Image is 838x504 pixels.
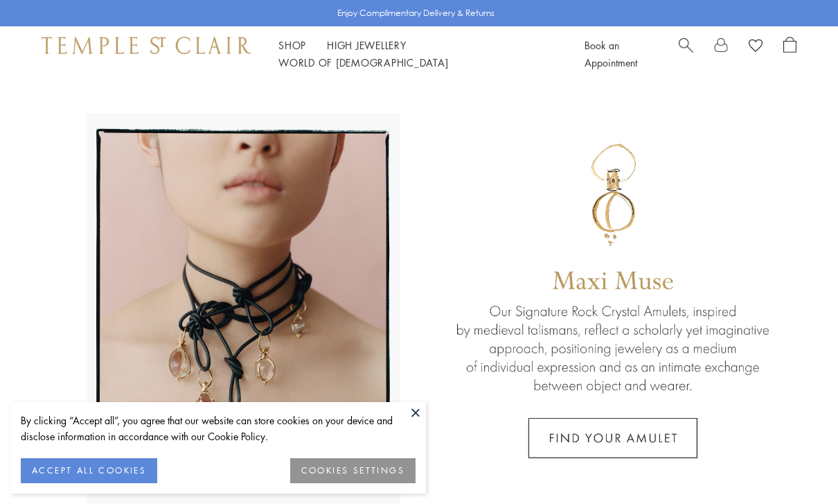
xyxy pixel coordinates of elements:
a: High JewelleryHigh Jewellery [327,38,407,52]
iframe: Gorgias live chat messenger [769,439,824,490]
div: By clicking “Accept all”, you agree that our website can store cookies on your device and disclos... [21,412,416,444]
img: Temple St. Clair [42,37,251,53]
button: COOKIES SETTINGS [290,458,416,483]
a: World of [DEMOGRAPHIC_DATA]World of [DEMOGRAPHIC_DATA] [278,55,448,69]
a: ShopShop [278,38,306,52]
a: View Wishlist [749,37,763,58]
p: Enjoy Complimentary Delivery & Returns [337,6,494,20]
a: Book an Appointment [585,38,637,69]
button: ACCEPT ALL COOKIES [21,458,157,483]
nav: Main navigation [278,37,553,71]
a: Search [679,37,693,71]
a: Open Shopping Bag [783,37,796,71]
